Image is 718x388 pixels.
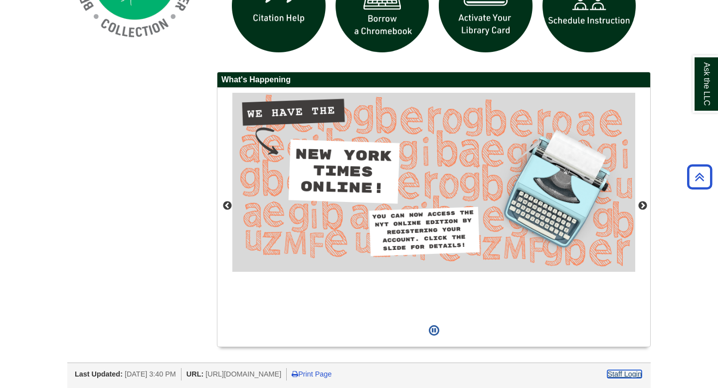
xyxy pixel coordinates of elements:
h2: What's Happening [217,72,650,88]
div: This box contains rotating images [232,93,635,320]
img: Access the New York Times online edition. [232,93,635,272]
a: Back to Top [684,170,716,184]
button: Next [638,201,648,211]
a: Print Page [292,370,332,378]
button: Previous [222,201,232,211]
button: Pause [426,320,442,342]
a: Staff Login [607,370,642,378]
span: Last Updated: [75,370,123,378]
span: [DATE] 3:40 PM [125,370,176,378]
span: URL: [186,370,203,378]
i: Print Page [292,371,298,378]
span: [URL][DOMAIN_NAME] [205,370,281,378]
